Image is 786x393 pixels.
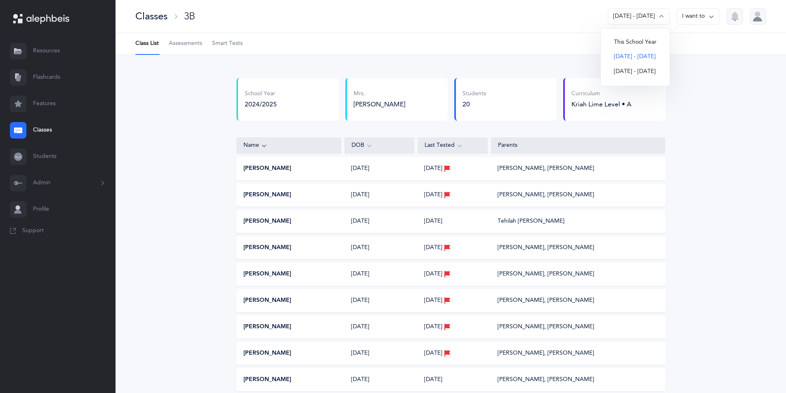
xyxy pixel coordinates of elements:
[243,323,291,331] button: [PERSON_NAME]
[571,100,631,109] div: Kriah Lime Level • A
[243,270,291,278] button: [PERSON_NAME]
[345,165,414,173] div: [DATE]
[243,217,291,226] button: [PERSON_NAME]
[345,191,414,199] div: [DATE]
[243,244,291,252] button: [PERSON_NAME]
[424,297,442,305] span: [DATE]
[607,35,663,50] button: This School Year
[345,244,414,252] div: [DATE]
[135,9,168,23] div: Classes
[345,217,414,226] div: [DATE]
[243,376,291,384] button: [PERSON_NAME]
[424,165,442,173] span: [DATE]
[463,100,486,109] div: 20
[571,90,631,98] div: Curriculum
[184,9,195,23] div: 3B
[607,49,663,64] button: [DATE] - [DATE]
[345,270,414,278] div: [DATE]
[425,141,481,150] div: Last Tested
[498,323,594,331] div: [PERSON_NAME], [PERSON_NAME]
[424,217,442,226] span: [DATE]
[498,244,594,252] div: [PERSON_NAME], [PERSON_NAME]
[243,191,291,199] button: [PERSON_NAME]
[424,376,442,384] span: [DATE]
[243,165,291,173] button: [PERSON_NAME]
[245,100,277,109] div: 2024/2025
[354,100,441,109] div: [PERSON_NAME]
[498,165,594,173] div: [PERSON_NAME], [PERSON_NAME]
[498,297,594,305] div: [PERSON_NAME], [PERSON_NAME]
[354,90,441,98] div: Mrs.
[424,323,442,331] span: [DATE]
[498,191,594,199] div: [PERSON_NAME], [PERSON_NAME]
[22,227,44,235] span: Support
[424,244,442,252] span: [DATE]
[608,8,670,25] button: [DATE] - [DATE]
[345,297,414,305] div: [DATE]
[424,191,442,199] span: [DATE]
[424,270,442,278] span: [DATE]
[498,141,659,150] div: Parents
[243,141,334,150] div: Name
[498,270,594,278] div: [PERSON_NAME], [PERSON_NAME]
[498,349,594,358] div: [PERSON_NAME], [PERSON_NAME]
[169,40,202,48] span: Assessments
[607,64,663,79] button: [DATE] - [DATE]
[498,217,564,226] div: Tehilah [PERSON_NAME]
[677,8,720,25] button: I want to
[424,349,442,358] span: [DATE]
[243,349,291,358] button: [PERSON_NAME]
[463,90,486,98] div: Students
[352,141,408,150] div: DOB
[345,349,414,358] div: [DATE]
[498,376,594,384] div: [PERSON_NAME], [PERSON_NAME]
[243,297,291,305] button: [PERSON_NAME]
[345,323,414,331] div: [DATE]
[212,40,243,48] span: Smart Tests
[245,90,277,98] div: School Year
[345,376,414,384] div: [DATE]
